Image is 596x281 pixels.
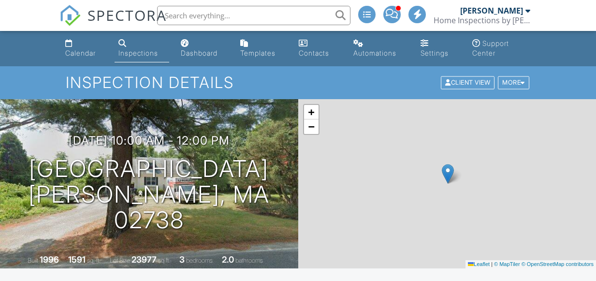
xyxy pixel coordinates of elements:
div: 3 [179,254,185,265]
a: Contacts [295,35,342,62]
a: Zoom out [304,119,319,134]
div: 1591 [68,254,86,265]
a: © OpenStreetMap contributors [522,261,594,267]
div: Settings [421,49,449,57]
img: The Best Home Inspection Software - Spectora [59,5,81,26]
a: Client View [440,78,497,86]
a: Leaflet [468,261,490,267]
a: Dashboard [177,35,229,62]
h1: [GEOGRAPHIC_DATA] [PERSON_NAME], MA 02738 [15,156,283,233]
a: Calendar [61,35,106,62]
div: Inspections [118,49,158,57]
a: Inspections [115,35,169,62]
div: Dashboard [181,49,218,57]
span: Lot Size [110,257,130,264]
span: sq.ft. [158,257,170,264]
div: Automations [353,49,396,57]
h3: [DATE] 10:00 am - 12:00 pm [69,134,230,147]
div: Calendar [65,49,96,57]
div: 2.0 [222,254,234,265]
a: © MapTiler [494,261,520,267]
a: SPECTORA [59,13,167,33]
h1: Inspection Details [66,74,530,91]
span: − [308,120,314,133]
a: Support Center [468,35,535,62]
input: Search everything... [157,6,350,25]
span: SPECTORA [87,5,167,25]
a: Settings [417,35,460,62]
div: More [498,76,529,89]
div: Support Center [472,39,509,57]
div: Client View [441,76,494,89]
div: [PERSON_NAME] [460,6,523,15]
span: bathrooms [235,257,263,264]
span: sq. ft. [87,257,101,264]
div: 1996 [40,254,59,265]
span: Built [28,257,38,264]
div: 23977 [131,254,157,265]
span: bedrooms [186,257,213,264]
span: | [491,261,493,267]
a: Templates [236,35,287,62]
div: Contacts [299,49,329,57]
span: + [308,106,314,118]
a: Zoom in [304,105,319,119]
div: Home Inspections by Bob Geddes [434,15,530,25]
img: Marker [442,164,454,184]
a: Automations (Advanced) [349,35,409,62]
div: Templates [240,49,276,57]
